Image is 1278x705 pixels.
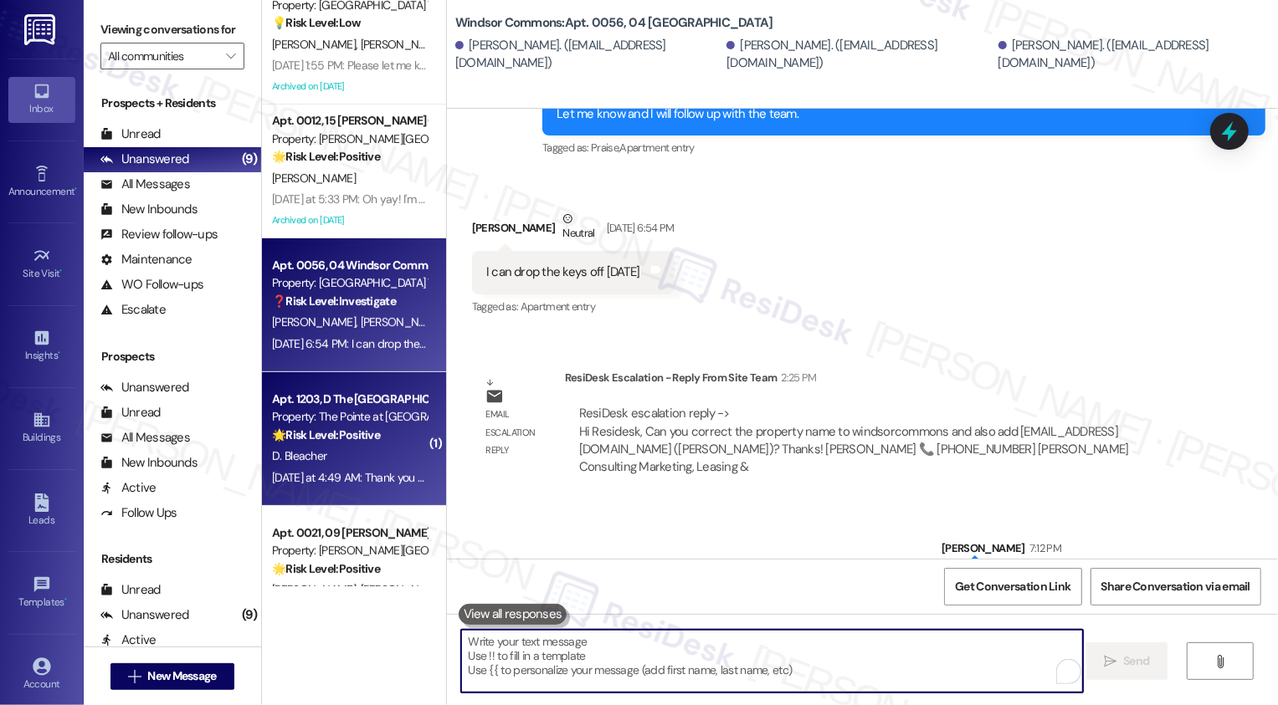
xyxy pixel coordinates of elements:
img: ResiDesk Logo [24,14,59,45]
i:  [1104,655,1116,668]
button: Get Conversation Link [944,568,1081,605]
span: Get Conversation Link [955,578,1070,595]
div: Email escalation reply [485,406,551,459]
a: Account [8,652,75,697]
div: [PERSON_NAME]. ([EMAIL_ADDRESS][DOMAIN_NAME]) [726,37,993,73]
span: [PERSON_NAME] [272,171,356,186]
span: • [58,347,60,359]
div: [DATE] 6:54 PM [603,219,675,237]
input: All communities [108,43,218,69]
div: Archived on [DATE] [270,76,429,97]
i:  [226,49,235,63]
div: Residents [84,550,261,568]
span: [PERSON_NAME] [272,37,361,52]
div: [PERSON_NAME]. ([EMAIL_ADDRESS][DOMAIN_NAME]) [998,37,1265,73]
label: Viewing conversations for [100,17,244,43]
strong: 💡 Risk Level: Low [272,15,361,30]
div: [PERSON_NAME] [472,210,675,251]
span: • [60,265,63,277]
div: Apt. 1203, D The [GEOGRAPHIC_DATA] [272,391,427,408]
div: [DATE] at 5:33 PM: Oh yay! I'm glad to be of help. I'm full of suggestions, just based on what we... [272,192,1150,207]
div: ResiDesk escalation reply -> Hi Residesk, Can you correct the property name to windsorcommons and... [579,405,1129,475]
div: Review follow-ups [100,226,218,243]
span: [PERSON_NAME] [360,37,444,52]
div: Active [100,631,157,649]
div: All Messages [100,429,190,447]
strong: 🌟 Risk Level: Positive [272,427,380,442]
strong: 🌟 Risk Level: Positive [272,561,380,576]
div: [PERSON_NAME] [942,539,1265,563]
a: Site Visit • [8,242,75,287]
span: [PERSON_NAME] [360,582,444,597]
button: Share Conversation via email [1091,568,1261,605]
div: Active [100,479,157,497]
div: Property: The Pointe at [GEOGRAPHIC_DATA] [272,408,427,426]
div: (9) [238,602,261,628]
div: 2:25 PM [778,369,817,386]
button: Send [1086,642,1168,680]
div: Prospects [84,348,261,365]
div: Follow Ups [100,504,177,522]
div: Property: [PERSON_NAME][GEOGRAPHIC_DATA] [272,130,427,148]
a: Templates • [8,570,75,616]
a: Insights • [8,324,75,369]
div: WO Follow-ups [100,276,203,294]
div: Unanswered [100,379,189,396]
div: Unanswered [100,151,189,168]
span: New Message [147,667,216,685]
div: Prospects + Residents [84,95,261,112]
span: • [74,183,77,195]
div: Tagged as: [542,135,1265,160]
div: Tagged as: [472,294,675,319]
div: Unread [100,404,161,421]
div: Property: [PERSON_NAME][GEOGRAPHIC_DATA] [272,542,427,559]
div: New Inbounds [100,201,198,218]
div: Apt. 0012, 15 [PERSON_NAME] Commons [272,112,427,130]
div: Unread [100,125,161,143]
span: Send [1123,652,1149,670]
strong: 🌟 Risk Level: Positive [272,149,380,164]
i:  [128,670,141,683]
span: Share Conversation via email [1101,578,1250,595]
span: [PERSON_NAME] [272,582,361,597]
div: Unread [100,581,161,599]
div: [DATE] at 4:49 AM: Thank you for your message. Our offices are currently closed, but we will cont... [272,470,1275,485]
textarea: To enrich screen reader interactions, please activate Accessibility in Grammarly extension settings [461,630,1083,692]
div: Archived on [DATE] [270,210,429,231]
span: D. Bleacher [272,448,326,463]
span: [PERSON_NAME] [360,314,449,330]
div: 7:12 PM [1025,539,1061,557]
div: Apt. 0056, 04 Windsor Commons Townhomes [272,257,427,274]
span: • [64,594,67,605]
span: [PERSON_NAME] [272,314,361,330]
div: [PERSON_NAME]. ([EMAIL_ADDRESS][DOMAIN_NAME]) [455,37,722,73]
div: Neutral [559,210,598,245]
strong: ❓ Risk Level: Investigate [272,294,396,309]
div: I can drop the keys off [DATE] [486,263,640,281]
a: Buildings [8,406,75,451]
div: ResiDesk Escalation - Reply From Site Team [565,369,1195,392]
div: Escalate [100,301,166,319]
i:  [1214,655,1226,668]
a: Leads [8,488,75,534]
div: New Inbounds [100,454,198,472]
b: Windsor Commons: Apt. 0056, 04 [GEOGRAPHIC_DATA] [455,14,773,32]
span: Apartment entry [521,299,595,314]
div: [DATE] 1:55 PM: Please let me know When does the pool close for humans? [272,58,634,73]
div: Apt. 0021, 09 [PERSON_NAME] Commons [272,524,427,542]
div: (9) [238,146,261,172]
span: Apartment entry [620,140,695,155]
a: Inbox [8,77,75,122]
div: [DATE] 6:54 PM: I can drop the keys off [DATE] [272,336,494,351]
div: All Messages [100,176,190,193]
div: Maintenance [100,251,192,268]
div: Property: [GEOGRAPHIC_DATA] Townhomes [272,274,427,292]
button: New Message [110,663,234,690]
div: Unanswered [100,606,189,624]
span: Praise , [591,140,619,155]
